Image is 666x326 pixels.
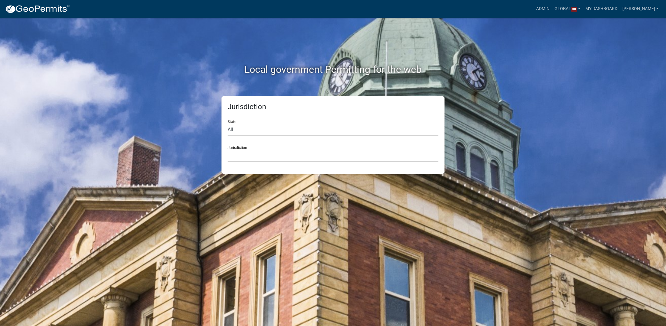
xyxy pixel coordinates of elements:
[583,3,620,15] a: My Dashboard
[228,102,438,111] h5: Jurisdiction
[571,7,577,12] span: 30
[534,3,552,15] a: Admin
[620,3,661,15] a: [PERSON_NAME]
[552,3,583,15] a: Global30
[163,64,503,75] h2: Local government Permitting for the web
